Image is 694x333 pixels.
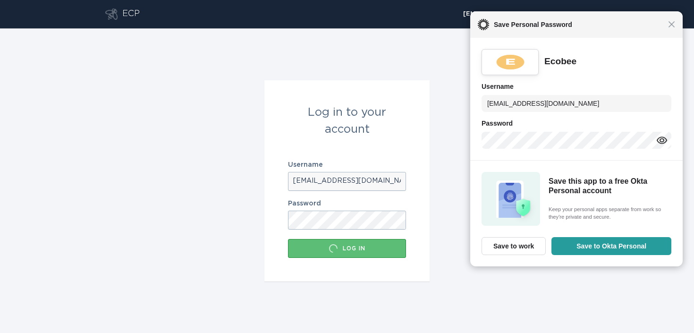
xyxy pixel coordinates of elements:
span: Save Personal Password [489,19,668,30]
h6: Password [482,118,671,129]
button: Save to work [482,237,546,255]
div: ECP [122,9,140,20]
label: Password [288,200,406,207]
img: kAAAAASUVORK5CYII= [495,54,526,70]
button: Go to dashboard [105,9,118,20]
span: Close [668,21,675,28]
div: Ecobee [544,56,576,68]
h5: Save this app to a free Okta Personal account [549,177,669,196]
button: Log in [288,239,406,258]
span: Keep your personal apps separate from work so they're private and secure. [549,205,669,222]
h6: Username [482,81,671,92]
div: Log in to your account [288,104,406,138]
label: Username [288,162,406,168]
div: [EMAIL_ADDRESS][DOMAIN_NAME] [463,11,584,17]
button: Save to Okta Personal [551,237,671,255]
button: Open user account details [459,7,589,21]
div: Popover menu [459,7,589,21]
div: Loading [329,244,338,253]
div: Log in [293,244,401,253]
